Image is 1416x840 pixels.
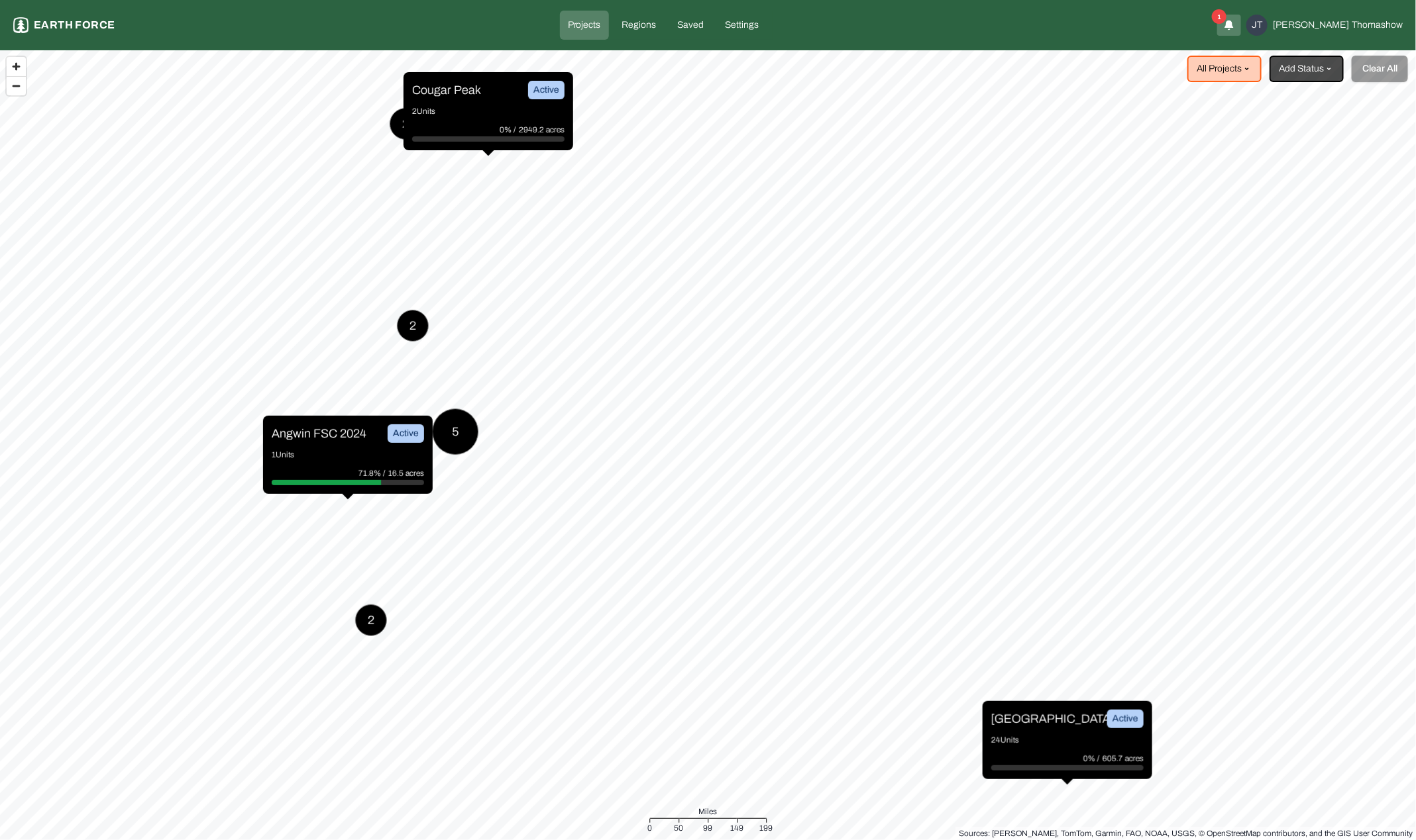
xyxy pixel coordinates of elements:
p: 605.7 acres [1103,752,1144,765]
p: Earth force [34,17,115,33]
span: Miles [699,805,718,818]
a: Regions [614,11,665,40]
p: Settings [726,19,759,32]
div: JT [1246,15,1268,36]
div: Active [1107,710,1144,728]
p: Cougar Peak [412,81,481,99]
div: 99 [704,821,713,835]
div: 149 [731,821,744,835]
p: 1 Units [272,448,424,461]
div: 199 [760,821,773,835]
button: All Projects [1187,56,1262,82]
button: Zoom out [7,76,26,95]
div: Active [388,424,424,443]
a: Settings [718,11,767,40]
p: 71.8% / [358,467,388,480]
div: 50 [675,821,684,835]
p: 0% / [500,123,519,136]
img: earthforce-logo-white-uG4MPadI.svg [13,17,28,33]
button: 2 [390,108,421,140]
button: JT[PERSON_NAME]Thomashow [1246,15,1403,36]
button: 2 [355,604,387,636]
p: 16.5 acres [388,467,424,480]
a: Projects [560,11,609,40]
p: Projects [568,19,601,32]
button: 2 [397,310,429,342]
p: 0% / [1083,752,1103,765]
p: 2 Units [412,105,565,118]
div: Active [528,81,565,99]
p: 2949.2 acres [519,123,565,136]
p: Saved [678,19,704,32]
button: 5 [432,408,478,455]
div: 0 [647,821,652,835]
a: Saved [670,11,712,40]
span: [PERSON_NAME] [1273,19,1349,32]
span: 1 [1212,9,1226,24]
button: Add Status [1270,56,1344,82]
p: 24 Units [991,733,1144,747]
button: 1 [1224,17,1234,33]
button: Clear All [1352,56,1408,82]
div: Sources: [PERSON_NAME], TomTom, Garmin, FAO, NOAA, USGS, © OpenStreetMap contributors, and the GI... [959,827,1413,840]
span: Thomashow [1352,19,1403,32]
p: Angwin FSC 2024 [272,424,366,443]
p: [GEOGRAPHIC_DATA] [991,710,1091,728]
button: Zoom in [7,57,26,76]
p: Regions [622,19,657,32]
